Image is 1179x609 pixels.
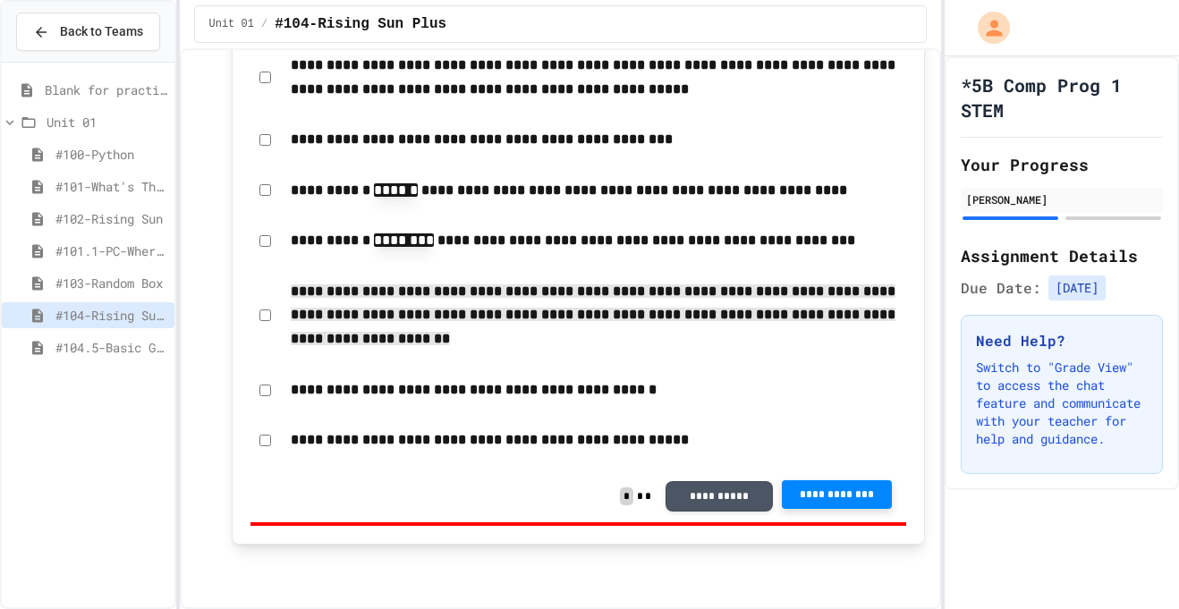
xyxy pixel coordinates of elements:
[275,13,446,35] span: #104-Rising Sun Plus
[209,17,254,31] span: Unit 01
[261,17,267,31] span: /
[55,241,167,260] span: #101.1-PC-Where am I?
[55,274,167,292] span: #103-Random Box
[60,22,143,41] span: Back to Teams
[976,330,1148,351] h3: Need Help?
[47,113,167,131] span: Unit 01
[1048,275,1106,300] span: [DATE]
[55,306,167,325] span: #104-Rising Sun Plus
[959,7,1014,48] div: My Account
[961,277,1041,299] span: Due Date:
[976,359,1148,448] p: Switch to "Grade View" to access the chat feature and communicate with your teacher for help and ...
[55,145,167,164] span: #100-Python
[55,177,167,196] span: #101-What's This ??
[55,338,167,357] span: #104.5-Basic Graphics Review
[961,152,1163,177] h2: Your Progress
[45,80,167,99] span: Blank for practice
[961,243,1163,268] h2: Assignment Details
[966,191,1158,207] div: [PERSON_NAME]
[55,209,167,228] span: #102-Rising Sun
[961,72,1163,123] h1: *5B Comp Prog 1 STEM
